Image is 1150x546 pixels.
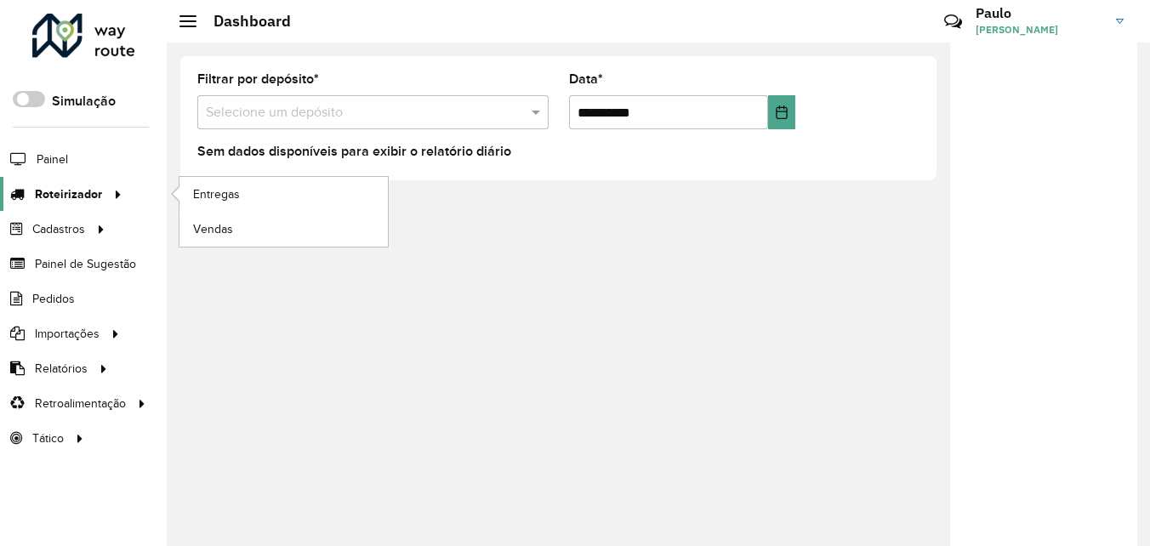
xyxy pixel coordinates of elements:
[32,429,64,447] span: Tático
[179,177,388,211] a: Entregas
[35,185,102,203] span: Roteirizador
[569,69,603,89] label: Data
[197,141,511,162] label: Sem dados disponíveis para exibir o relatório diário
[32,220,85,238] span: Cadastros
[32,290,75,308] span: Pedidos
[196,12,291,31] h2: Dashboard
[976,5,1103,21] h3: Paulo
[768,95,796,129] button: Choose Date
[193,185,240,203] span: Entregas
[35,360,88,378] span: Relatórios
[935,3,971,40] a: Contato Rápido
[179,212,388,246] a: Vendas
[976,22,1103,37] span: [PERSON_NAME]
[37,151,68,168] span: Painel
[193,220,233,238] span: Vendas
[52,91,116,111] label: Simulação
[35,395,126,412] span: Retroalimentação
[35,325,100,343] span: Importações
[35,255,136,273] span: Painel de Sugestão
[197,69,319,89] label: Filtrar por depósito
